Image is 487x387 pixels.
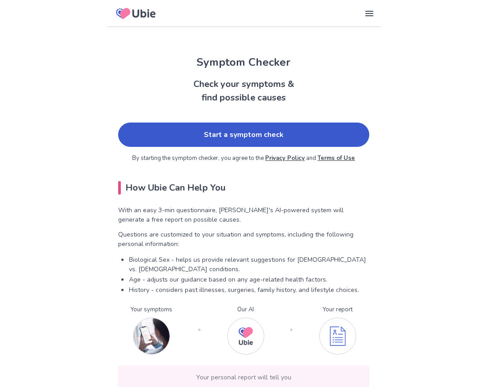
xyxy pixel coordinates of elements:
p: Your report [319,305,356,314]
p: By starting the symptom checker, you agree to the and [118,154,369,163]
p: Your symptoms [131,305,172,314]
a: Terms of Use [317,154,355,162]
p: Questions are customized to your situation and symptoms, including the following personal informa... [118,230,369,249]
h1: Symptom Checker [107,54,380,70]
a: Start a symptom check [118,123,369,147]
p: Our AI [227,305,264,314]
img: You get your personalized report [319,318,356,355]
p: History - considers past illnesses, surgeries, family history, and lifestyle choices. [129,285,369,295]
h2: How Ubie Can Help You [118,181,369,195]
p: Age - adjusts our guidance based on any age-related health factors. [129,275,369,284]
a: Privacy Policy [265,154,305,162]
p: Your personal report will tell you [125,373,362,382]
p: Biological Sex - helps us provide relevant suggestions for [DEMOGRAPHIC_DATA] vs. [DEMOGRAPHIC_DA... [129,255,369,274]
p: With an easy 3-min questionnaire, [PERSON_NAME]'s AI-powered system will generate a free report o... [118,205,369,224]
img: Input your symptoms [133,318,170,355]
img: Our AI checks your symptoms [227,318,264,355]
h2: Check your symptoms & find possible causes [107,77,380,105]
